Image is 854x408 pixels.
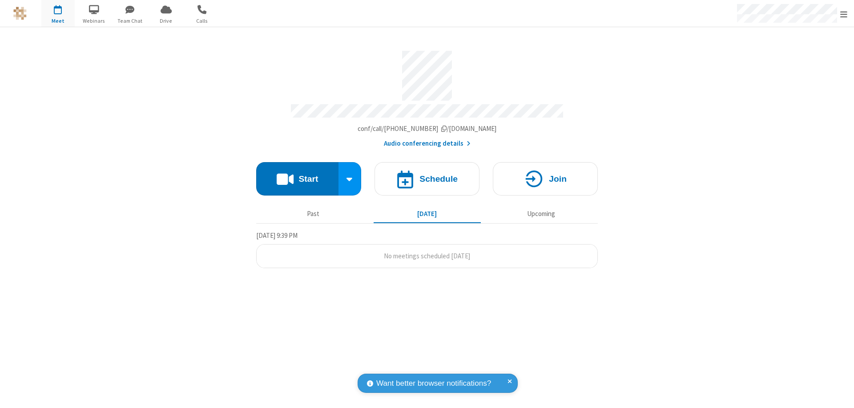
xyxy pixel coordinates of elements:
[13,7,27,20] img: QA Selenium DO NOT DELETE OR CHANGE
[256,44,598,149] section: Account details
[487,205,595,222] button: Upcoming
[493,162,598,196] button: Join
[41,17,75,25] span: Meet
[358,124,497,134] button: Copy my meeting room linkCopy my meeting room link
[256,162,338,196] button: Start
[113,17,147,25] span: Team Chat
[384,252,470,260] span: No meetings scheduled [DATE]
[256,231,298,240] span: [DATE] 9:39 PM
[358,124,497,133] span: Copy my meeting room link
[549,175,567,183] h4: Join
[77,17,111,25] span: Webinars
[419,175,458,183] h4: Schedule
[149,17,183,25] span: Drive
[384,139,471,149] button: Audio conferencing details
[375,162,479,196] button: Schedule
[376,378,491,389] span: Want better browser notifications?
[185,17,219,25] span: Calls
[256,230,598,269] section: Today's Meetings
[260,205,367,222] button: Past
[298,175,318,183] h4: Start
[374,205,481,222] button: [DATE]
[338,162,362,196] div: Start conference options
